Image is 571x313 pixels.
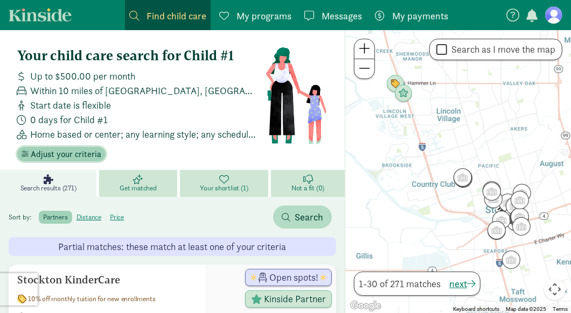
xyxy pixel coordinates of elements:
div: Click to see details [478,178,505,205]
div: Click to see details [509,180,535,207]
span: Search results (271) [20,184,76,193]
span: 1-30 of 271 matches [359,276,441,291]
img: Google [348,299,384,313]
span: 10% off monthly tuition for new enrollments [28,295,155,303]
div: Click to see details [508,213,535,240]
span: Find child care [147,9,206,23]
button: Keyboard shortcuts [453,305,499,313]
label: price [106,211,128,224]
span: Map data ©2025 [506,306,546,312]
span: Open spots! [269,273,318,282]
span: Not a fit (0) [291,184,324,193]
div: Click to see details [498,246,525,273]
div: Click to see details [506,187,533,214]
span: My payments [392,9,448,23]
a: Your shortlist (1) [180,170,271,197]
div: Click to see details [480,186,507,212]
label: Search as I move the map [447,43,555,56]
span: Search [295,210,323,224]
span: Messages [322,9,362,23]
div: Click to see details [449,164,476,191]
span: Within 10 miles of [GEOGRAPHIC_DATA], [GEOGRAPHIC_DATA] [30,83,256,98]
div: Click to see details [478,177,505,204]
div: Click to see details [506,205,533,232]
div: Click to see details [483,217,510,244]
div: Click to see details [390,80,417,107]
h4: Your child care search for Child #1 [17,47,266,65]
span: Your shortlist (1) [200,184,248,193]
a: Not a fit (0) [271,170,345,197]
span: Get matched [120,184,157,193]
a: Terms (opens in new tab) [553,306,568,312]
label: distance [72,211,106,224]
div: Click to see details [382,70,409,97]
button: Map camera controls [544,279,566,300]
button: Adjust your criteria [17,147,106,162]
a: Kinside [9,8,72,22]
span: My programs [236,9,291,23]
span: Up to $500.00 per month [30,69,135,83]
h5: Stockton KinderCare [17,273,197,286]
span: Kinside Partner [264,294,326,304]
span: Start date is flexible [30,98,111,112]
a: Get matched [99,170,179,197]
span: Sort by: [9,212,37,222]
label: partners [39,211,72,224]
button: Search [273,205,332,229]
button: next [449,276,476,291]
a: Open this area in Google Maps (opens a new window) [348,299,384,313]
span: Adjust your criteria [31,148,101,161]
div: Click to see details [450,165,477,192]
div: Partial matches: these match at least one of your criteria [9,237,336,256]
span: 0 days for Child #1 [30,112,108,127]
span: Home based or center; any learning style; any schedule type [30,127,256,141]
